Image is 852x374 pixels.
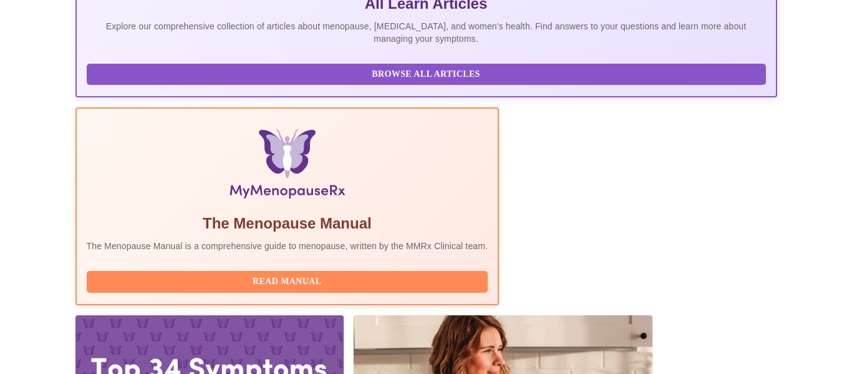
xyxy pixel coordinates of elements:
a: Browse All Articles [87,68,769,79]
button: Browse All Articles [87,64,766,86]
h5: The Menopause Manual [87,214,488,234]
img: Menopause Manual [150,129,424,204]
p: The Menopause Manual is a comprehensive guide to menopause, written by the MMRx Clinical team. [87,240,488,252]
button: Read Manual [87,271,488,293]
span: Browse All Articles [99,67,753,82]
p: Explore our comprehensive collection of articles about menopause, [MEDICAL_DATA], and women's hea... [87,20,766,45]
a: Read Manual [87,275,491,286]
span: Read Manual [99,274,476,290]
